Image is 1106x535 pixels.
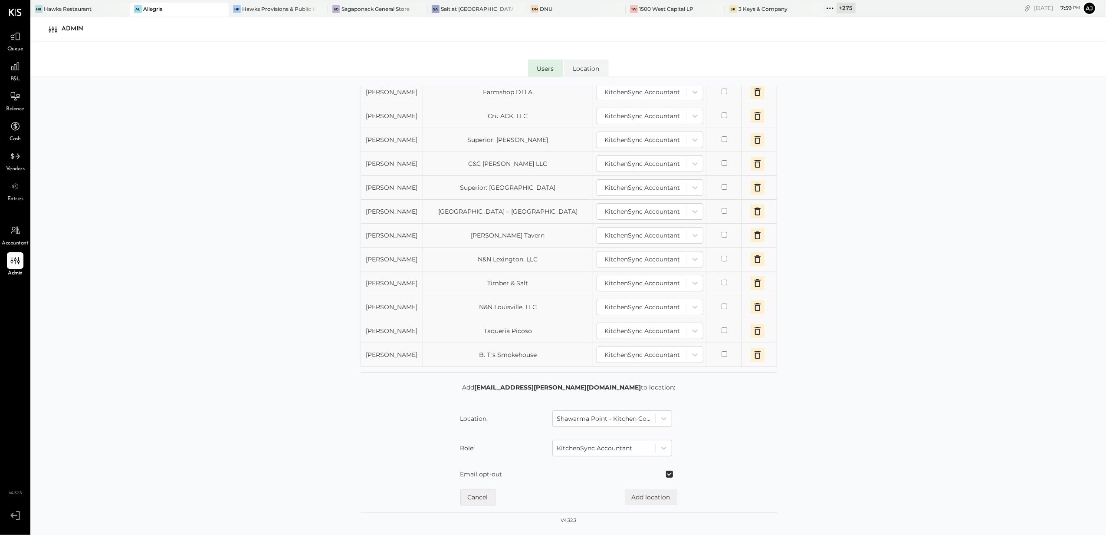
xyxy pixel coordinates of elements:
[7,195,23,203] span: Entries
[2,240,29,248] span: Accountant
[361,295,423,319] td: [PERSON_NAME]
[143,5,163,13] div: Allegria
[423,200,593,224] td: [GEOGRAPHIC_DATA] – [GEOGRAPHIC_DATA]
[332,5,340,13] div: SG
[35,5,43,13] div: HR
[432,5,440,13] div: Sa
[423,343,593,367] td: B. T.'s Smokehouse
[361,271,423,295] td: [PERSON_NAME]
[0,28,30,53] a: Queue
[837,3,856,13] div: + 275
[1023,3,1032,13] div: copy link
[462,383,675,392] p: Add to location:
[361,200,423,224] td: [PERSON_NAME]
[639,5,693,13] div: 1500 West Capital LP
[460,489,496,505] button: Cancel
[361,319,423,343] td: [PERSON_NAME]
[361,343,423,367] td: [PERSON_NAME]
[630,5,638,13] div: 1W
[6,106,24,113] span: Balance
[134,5,142,13] div: Al
[531,5,538,13] div: DN
[423,248,593,271] td: N&N Lexington, LLC
[423,176,593,200] td: Superior: [GEOGRAPHIC_DATA]
[361,104,423,128] td: [PERSON_NAME]
[8,270,23,277] span: Admin
[0,222,30,248] a: Accountant
[0,178,30,203] a: Entries
[460,444,475,452] label: Role:
[10,135,21,143] span: Cash
[460,414,488,423] label: Location:
[423,224,593,248] td: [PERSON_NAME] Tavern
[341,5,410,13] div: Sagaponack General Store
[7,46,23,53] span: Queue
[561,517,577,524] div: v 4.32.3
[423,128,593,152] td: Superior: [PERSON_NAME]
[6,165,25,173] span: Vendors
[10,76,20,83] span: P&L
[0,58,30,83] a: P&L
[242,5,315,13] div: Hawks Provisions & Public House
[474,383,641,391] strong: [EMAIL_ADDRESS][PERSON_NAME][DOMAIN_NAME]
[540,5,552,13] div: DNU
[361,128,423,152] td: [PERSON_NAME]
[361,176,423,200] td: [PERSON_NAME]
[423,295,593,319] td: N&N Louisville, LLC
[0,118,30,143] a: Cash
[62,22,92,36] div: Admin
[423,319,593,343] td: Taqueria Picoso
[625,489,677,505] button: Add location
[0,252,30,277] a: Admin
[460,470,502,479] label: Email opt-out
[423,152,593,176] td: C&C [PERSON_NAME] LLC
[564,59,609,77] li: Location
[423,80,593,104] td: Farmshop DTLA
[361,80,423,104] td: [PERSON_NAME]
[441,5,514,13] div: Salt at [GEOGRAPHIC_DATA]
[1083,1,1096,15] button: Aj
[1034,4,1080,12] div: [DATE]
[738,5,788,13] div: 3 Keys & Company
[729,5,737,13] div: 3K
[361,152,423,176] td: [PERSON_NAME]
[361,224,423,248] td: [PERSON_NAME]
[423,271,593,295] td: Timber & Salt
[423,104,593,128] td: Cru ACK, LLC
[528,59,563,77] li: Users
[0,148,30,173] a: Vendors
[361,248,423,271] td: [PERSON_NAME]
[44,5,92,13] div: Hawks Restaurant
[0,88,30,113] a: Balance
[233,5,241,13] div: HP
